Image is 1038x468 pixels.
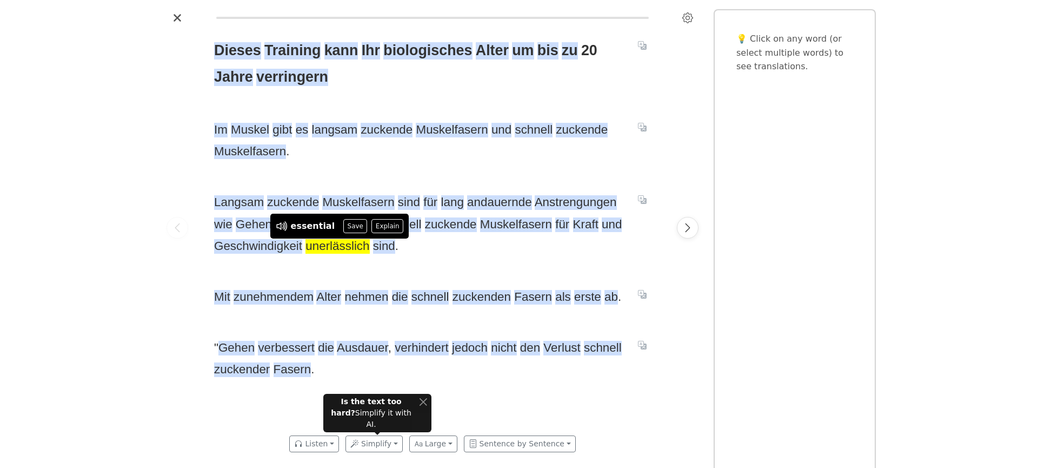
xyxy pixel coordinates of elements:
span: ab [604,290,618,305]
strong: Is the text too hard? [331,397,401,417]
span: bis [537,42,558,60]
span: Verlust [543,341,580,355]
span: schnell [411,290,449,305]
span: Muskelfasern [480,217,552,232]
span: sind [398,195,420,210]
button: Listen [289,436,339,452]
span: Muskelfasern [322,195,394,210]
button: Translate sentence [634,288,651,301]
span: für [423,195,437,210]
span: unerlässlich [305,239,369,254]
button: Large [409,436,457,452]
span: Mit [214,290,230,305]
span: als [555,290,571,305]
span: Geschwindigkeit [214,239,302,254]
span: lang [441,195,464,210]
button: Translate sentence [634,121,651,134]
span: gibt [272,123,292,137]
span: 20 [581,42,597,60]
button: Close [419,396,427,407]
span: Fasern [274,362,311,377]
span: kann [324,42,358,60]
button: Explain [371,219,403,233]
span: zuckende [556,123,608,137]
span: zuckende [425,217,477,232]
span: und [602,217,622,232]
span: zuckende [267,195,319,210]
span: Alter [476,42,509,60]
span: für [555,217,569,232]
span: zunehmendem [234,290,314,305]
span: Gehen [236,217,272,232]
span: Ihr [362,42,380,60]
span: Dieses [214,42,261,60]
span: . [618,290,621,304]
span: schnell [584,341,622,355]
span: Muskelfasern [214,144,286,159]
span: Anstrengungen [535,195,617,210]
span: es [296,123,309,137]
span: , [388,341,391,354]
span: den [520,341,540,355]
span: wie [214,217,232,232]
span: Gehen [218,341,255,355]
span: Ausdauer [337,341,388,355]
span: langsam [312,123,358,137]
span: sind [373,239,395,254]
span: um [512,42,534,60]
span: zu [562,42,578,60]
div: essential [291,220,335,233]
span: nehmen [345,290,389,305]
span: " [214,341,218,354]
span: biologisches [383,42,472,60]
button: Translate sentence [634,39,651,52]
span: . [286,144,289,158]
button: Previous page [167,217,188,239]
p: 💡 Click on any word (or select multiple words) to see translations. [736,32,853,74]
div: Reading progress [216,17,649,19]
button: Translate sentence [634,193,651,206]
span: Alter [316,290,341,305]
span: nicht [491,341,516,355]
span: verbessert [258,341,315,355]
div: Simplify it with AI. [328,396,415,430]
span: Muskel [231,123,269,137]
span: erste [574,290,601,305]
span: Fasern [514,290,552,305]
span: schnell [515,123,553,137]
span: und [491,123,511,137]
span: Langsam [214,195,264,210]
span: Kraft [573,217,598,232]
span: verringern [256,69,328,86]
button: Settings [679,9,696,27]
button: Next page [677,217,698,239]
span: Muskelfasern [416,123,488,137]
span: . [395,239,398,253]
span: Im [214,123,228,137]
button: Close [169,9,186,27]
span: die [318,341,334,355]
button: Save [343,219,367,233]
button: Translate sentence [634,339,651,352]
span: jedoch [452,341,488,355]
button: Sentence by Sentence [464,436,576,452]
span: . [311,362,314,376]
span: verhindert [395,341,449,355]
span: andauernde [467,195,532,210]
button: Simplify [345,436,403,452]
span: zuckenden [453,290,511,305]
span: Jahre [214,69,253,86]
span: zuckender [214,362,270,377]
span: die [392,290,408,305]
span: Training [264,42,321,60]
span: zuckende [361,123,412,137]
